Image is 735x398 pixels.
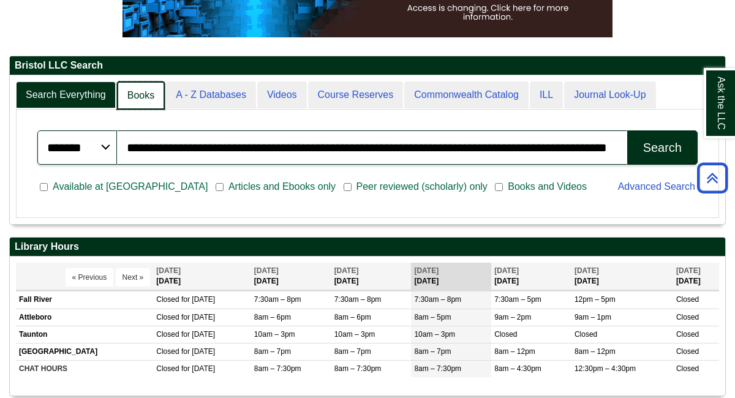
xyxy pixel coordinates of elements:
span: for [DATE] [181,364,215,373]
span: 9am – 1pm [575,313,611,321]
span: 8am – 7pm [334,347,371,356]
span: 8am – 6pm [254,313,291,321]
h2: Library Hours [10,238,725,257]
span: 8am – 6pm [334,313,371,321]
span: Closed [156,295,179,304]
button: Search [627,130,698,165]
span: Closed [676,330,699,339]
a: Advanced Search [618,181,695,192]
span: [DATE] [334,266,359,275]
th: [DATE] [571,263,673,290]
td: CHAT HOURS [16,361,153,378]
th: [DATE] [491,263,571,290]
input: Available at [GEOGRAPHIC_DATA] [40,182,48,193]
a: Commonwealth Catalog [404,81,529,109]
span: 10am – 3pm [414,330,455,339]
a: Books [117,81,165,110]
a: Course Reserves [308,81,404,109]
span: 10am – 3pm [254,330,295,339]
span: 7:30am – 5pm [494,295,541,304]
th: [DATE] [331,263,412,290]
span: [DATE] [494,266,519,275]
span: Available at [GEOGRAPHIC_DATA] [48,179,213,194]
th: [DATE] [673,263,719,290]
button: « Previous [66,268,114,287]
span: Closed [676,313,699,321]
span: for [DATE] [181,313,215,321]
span: Closed [156,347,179,356]
span: Closed [575,330,597,339]
th: [DATE] [251,263,331,290]
span: 10am – 3pm [334,330,375,339]
span: [DATE] [414,266,439,275]
a: A - Z Databases [166,81,256,109]
td: Fall River [16,291,153,309]
th: [DATE] [411,263,491,290]
button: Next » [116,268,151,287]
span: [DATE] [676,266,701,275]
span: Closed [494,330,517,339]
span: 12:30pm – 4:30pm [575,364,636,373]
td: Taunton [16,326,153,343]
td: [GEOGRAPHIC_DATA] [16,343,153,360]
input: Articles and Ebooks only [216,182,224,193]
span: for [DATE] [181,330,215,339]
span: Closed [676,347,699,356]
th: [DATE] [153,263,251,290]
span: Closed [676,295,699,304]
span: 8am – 7pm [254,347,291,356]
span: 8am – 4:30pm [494,364,541,373]
span: 8am – 12pm [575,347,616,356]
span: 7:30am – 8pm [254,295,301,304]
span: 8am – 7:30pm [334,364,382,373]
span: [DATE] [156,266,181,275]
span: Closed [156,364,179,373]
span: Articles and Ebooks only [224,179,341,194]
span: [DATE] [575,266,599,275]
a: Videos [257,81,307,109]
input: Books and Videos [495,182,503,193]
td: Attleboro [16,309,153,326]
span: 9am – 2pm [494,313,531,321]
div: Search [643,141,682,155]
span: 8am – 5pm [414,313,451,321]
span: 8am – 7pm [414,347,451,356]
span: Peer reviewed (scholarly) only [352,179,492,194]
span: Closed [156,313,179,321]
span: 8am – 12pm [494,347,535,356]
a: Back to Top [693,170,732,186]
span: Closed [156,330,179,339]
a: Journal Look-Up [564,81,655,109]
span: for [DATE] [181,347,215,356]
span: Closed [676,364,699,373]
span: 7:30am – 8pm [414,295,461,304]
span: 8am – 7:30pm [414,364,461,373]
h2: Bristol LLC Search [10,56,725,75]
a: ILL [530,81,563,109]
span: 8am – 7:30pm [254,364,301,373]
span: [DATE] [254,266,279,275]
span: for [DATE] [181,295,215,304]
span: 12pm – 5pm [575,295,616,304]
span: 7:30am – 8pm [334,295,382,304]
a: Search Everything [16,81,116,109]
span: Books and Videos [503,179,592,194]
input: Peer reviewed (scholarly) only [344,182,352,193]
